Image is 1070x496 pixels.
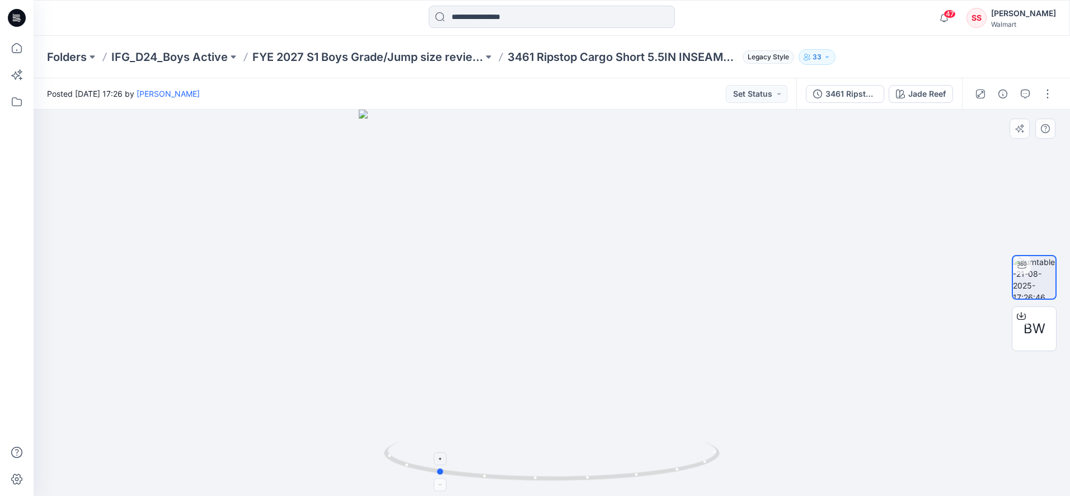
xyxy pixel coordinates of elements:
[1013,256,1055,299] img: turntable-21-08-2025-17:26:46
[825,88,877,100] div: 3461 Ripstop Cargo Short 5.5IN INSEAM_(LY) ASTM_GRADING VERIFICATION
[994,85,1012,103] button: Details
[944,10,956,18] span: 47
[508,49,738,65] p: 3461 Ripstop Cargo Short 5.5IN INSEAM_(LY) ASTM_GRADING VERIFICATION
[743,50,794,64] span: Legacy Style
[889,85,953,103] button: Jade Reef
[1024,319,1045,339] span: BW
[908,88,946,100] div: Jade Reef
[738,49,794,65] button: Legacy Style
[137,89,200,98] a: [PERSON_NAME]
[991,20,1056,29] div: Walmart
[252,49,483,65] a: FYE 2027 S1 Boys Grade/Jump size review - ASTM grades
[47,88,200,100] span: Posted [DATE] 17:26 by
[806,85,884,103] button: 3461 Ripstop Cargo Short 5.5IN INSEAM_(LY) ASTM_GRADING VERIFICATION
[111,49,228,65] a: IFG_D24_Boys Active
[799,49,836,65] button: 33
[47,49,87,65] a: Folders
[991,7,1056,20] div: [PERSON_NAME]
[813,51,822,63] p: 33
[966,8,987,28] div: SS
